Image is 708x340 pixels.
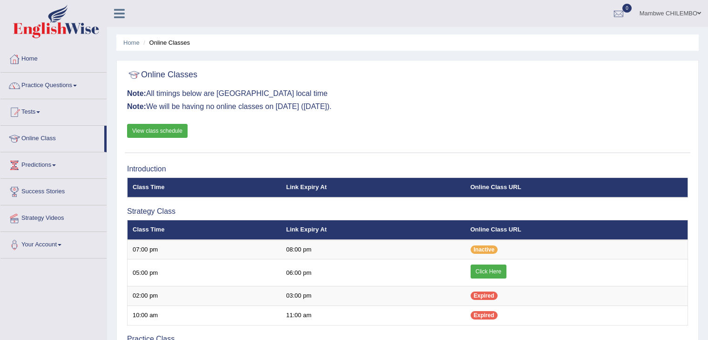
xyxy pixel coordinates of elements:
[281,306,465,325] td: 11:00 am
[128,306,281,325] td: 10:00 am
[471,311,498,320] span: Expired
[127,89,688,98] h3: All timings below are [GEOGRAPHIC_DATA] local time
[128,259,281,286] td: 05:00 pm
[0,46,107,69] a: Home
[127,207,688,216] h3: Strategy Class
[127,165,688,173] h3: Introduction
[141,38,190,47] li: Online Classes
[465,178,688,197] th: Online Class URL
[0,99,107,122] a: Tests
[127,102,146,110] b: Note:
[622,4,632,13] span: 0
[281,240,465,259] td: 08:00 pm
[0,152,107,176] a: Predictions
[281,286,465,306] td: 03:00 pm
[0,232,107,255] a: Your Account
[281,178,465,197] th: Link Expiry At
[127,68,197,82] h2: Online Classes
[128,286,281,306] td: 02:00 pm
[128,240,281,259] td: 07:00 pm
[127,124,188,138] a: View class schedule
[0,205,107,229] a: Strategy Videos
[128,178,281,197] th: Class Time
[281,220,465,240] th: Link Expiry At
[0,126,104,149] a: Online Class
[0,179,107,202] a: Success Stories
[123,39,140,46] a: Home
[465,220,688,240] th: Online Class URL
[128,220,281,240] th: Class Time
[0,73,107,96] a: Practice Questions
[281,259,465,286] td: 06:00 pm
[471,292,498,300] span: Expired
[127,89,146,97] b: Note:
[471,265,506,279] a: Click Here
[471,245,498,254] span: Inactive
[127,102,688,111] h3: We will be having no online classes on [DATE] ([DATE]).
